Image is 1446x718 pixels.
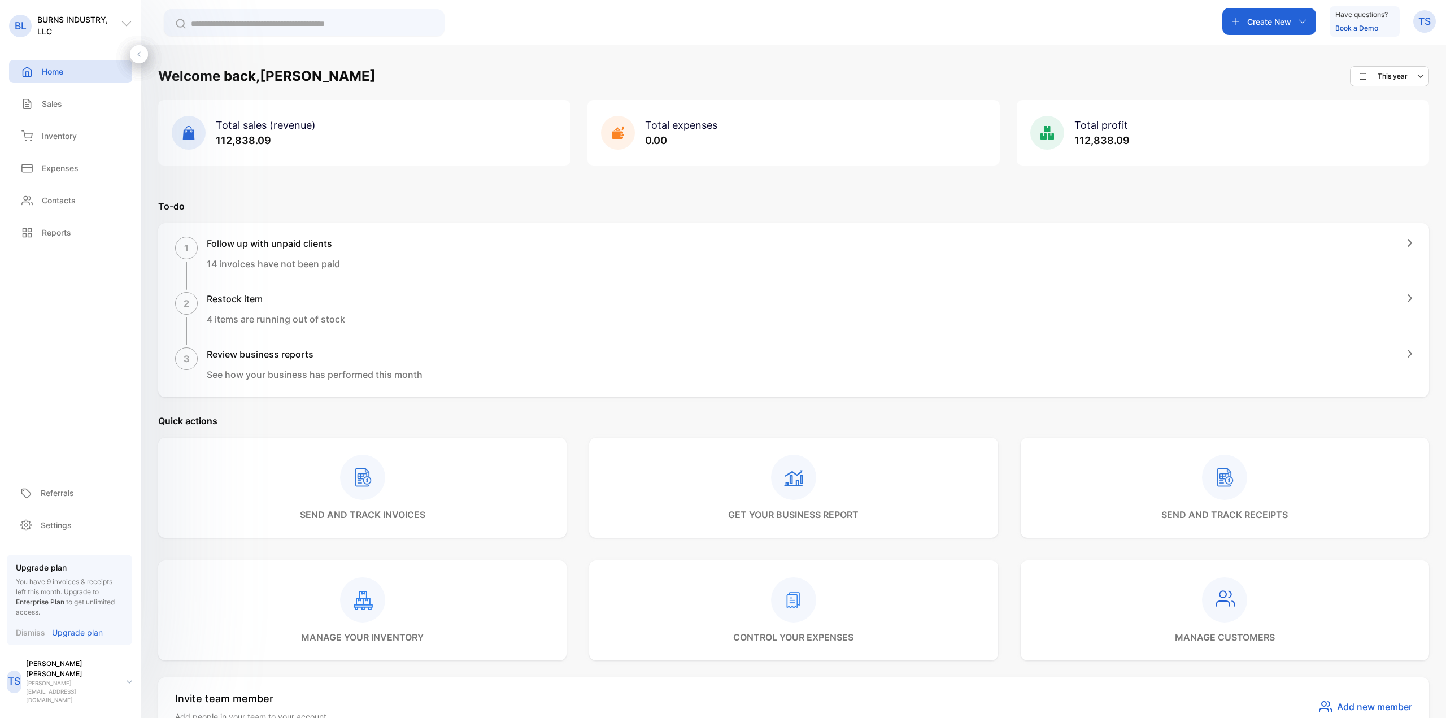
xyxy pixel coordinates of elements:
[1175,630,1275,644] p: manage customers
[42,194,76,206] p: Contacts
[184,241,189,255] p: 1
[26,659,117,679] p: [PERSON_NAME] [PERSON_NAME]
[1247,16,1291,28] p: Create New
[207,312,345,326] p: 4 items are running out of stock
[16,562,123,573] p: Upgrade plan
[216,134,271,146] span: 112,838.09
[645,134,667,146] span: 0.00
[42,130,77,142] p: Inventory
[41,519,72,531] p: Settings
[301,630,424,644] p: manage your inventory
[41,487,74,499] p: Referrals
[175,691,326,706] p: Invite team member
[26,679,117,704] p: [PERSON_NAME][EMAIL_ADDRESS][DOMAIN_NAME]
[216,119,316,131] span: Total sales (revenue)
[207,237,340,250] h1: Follow up with unpaid clients
[184,352,190,365] p: 3
[1074,119,1128,131] span: Total profit
[1335,9,1388,20] p: Have questions?
[1413,8,1436,35] button: TS
[42,66,63,77] p: Home
[16,626,45,638] p: Dismiss
[207,292,345,306] h1: Restock item
[16,588,115,616] span: Upgrade to to get unlimited access.
[15,19,27,33] p: BL
[1161,508,1288,521] p: send and track receipts
[52,626,103,638] p: Upgrade plan
[1335,24,1378,32] a: Book a Demo
[158,66,376,86] h1: Welcome back, [PERSON_NAME]
[1222,8,1316,35] button: Create New
[42,98,62,110] p: Sales
[645,119,717,131] span: Total expenses
[1378,71,1408,81] p: This year
[300,508,425,521] p: send and track invoices
[45,626,103,638] a: Upgrade plan
[1319,700,1412,713] button: Add new member
[8,674,20,689] p: TS
[207,347,423,361] h1: Review business reports
[16,577,123,617] p: You have 9 invoices & receipts left this month.
[158,414,1429,428] p: Quick actions
[728,508,859,521] p: get your business report
[42,162,79,174] p: Expenses
[1337,700,1412,713] span: Add new member
[16,598,64,606] span: Enterprise Plan
[158,199,1429,213] p: To-do
[207,257,340,271] p: 14 invoices have not been paid
[207,368,423,381] p: See how your business has performed this month
[42,227,71,238] p: Reports
[184,297,189,310] p: 2
[1074,134,1130,146] span: 112,838.09
[37,14,121,37] p: BURNS INDUSTRY, LLC
[1350,66,1429,86] button: This year
[733,630,853,644] p: control your expenses
[1418,14,1431,29] p: TS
